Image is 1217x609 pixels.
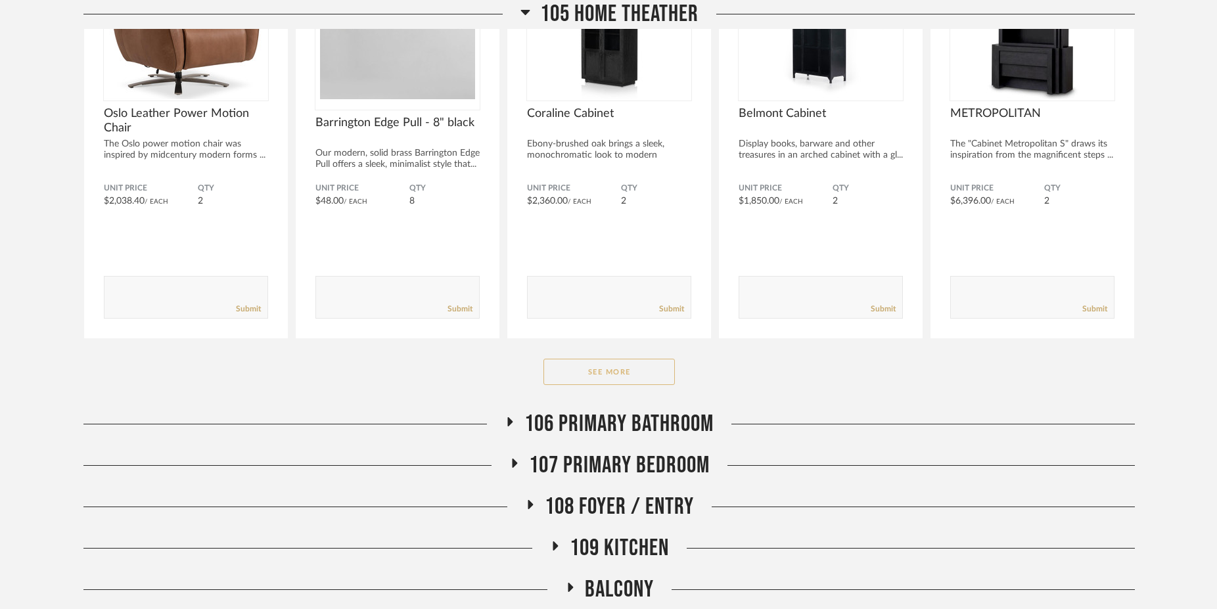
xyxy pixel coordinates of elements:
span: Unit Price [104,183,198,194]
span: QTY [409,183,480,194]
a: Submit [448,304,472,315]
span: $6,396.00 [950,196,991,206]
span: 2 [198,196,203,206]
div: Ebony-brushed oak brings a sleek, monochromatic look to modern cabine... [527,139,691,172]
span: BALCONY [585,575,654,604]
span: / Each [779,198,803,205]
span: Unit Price [315,183,409,194]
span: / Each [145,198,168,205]
div: Our modern, solid brass Barrington Edge Pull offers a sleek, minimalist style that... [315,148,480,170]
span: METROPOLITAN [950,106,1114,121]
span: 107 Primary Bedroom [529,451,710,480]
span: 109 Kitchen [570,534,669,562]
span: QTY [1044,183,1114,194]
a: Submit [236,304,261,315]
span: Coraline Cabinet [527,106,691,121]
span: Unit Price [950,183,1044,194]
span: QTY [621,183,691,194]
span: $1,850.00 [739,196,779,206]
div: The Oslo power motion chair was inspired by midcentury modern forms ... [104,139,268,161]
span: 2 [1044,196,1049,206]
a: Submit [871,304,896,315]
div: Display books, barware and other treasures in an arched cabinet with a gl... [739,139,903,161]
span: 106 Primary Bathroom [524,410,714,438]
span: 108 Foyer / Entry [545,493,694,521]
a: Submit [1082,304,1107,315]
span: Belmont Cabinet [739,106,903,121]
span: / Each [344,198,367,205]
span: / Each [568,198,591,205]
button: See More [543,359,675,385]
span: Barrington Edge Pull - 8" black [315,116,480,130]
span: 2 [833,196,838,206]
span: $48.00 [315,196,344,206]
span: $2,038.40 [104,196,145,206]
span: $2,360.00 [527,196,568,206]
span: QTY [833,183,903,194]
span: / Each [991,198,1015,205]
span: Oslo Leather Power Motion Chair [104,106,268,135]
div: The "Cabinet Metropolitan S" draws its inspiration from the magnificent steps ... [950,139,1114,161]
span: 8 [409,196,415,206]
span: QTY [198,183,268,194]
span: 2 [621,196,626,206]
span: Unit Price [527,183,621,194]
a: Submit [659,304,684,315]
span: Unit Price [739,183,833,194]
